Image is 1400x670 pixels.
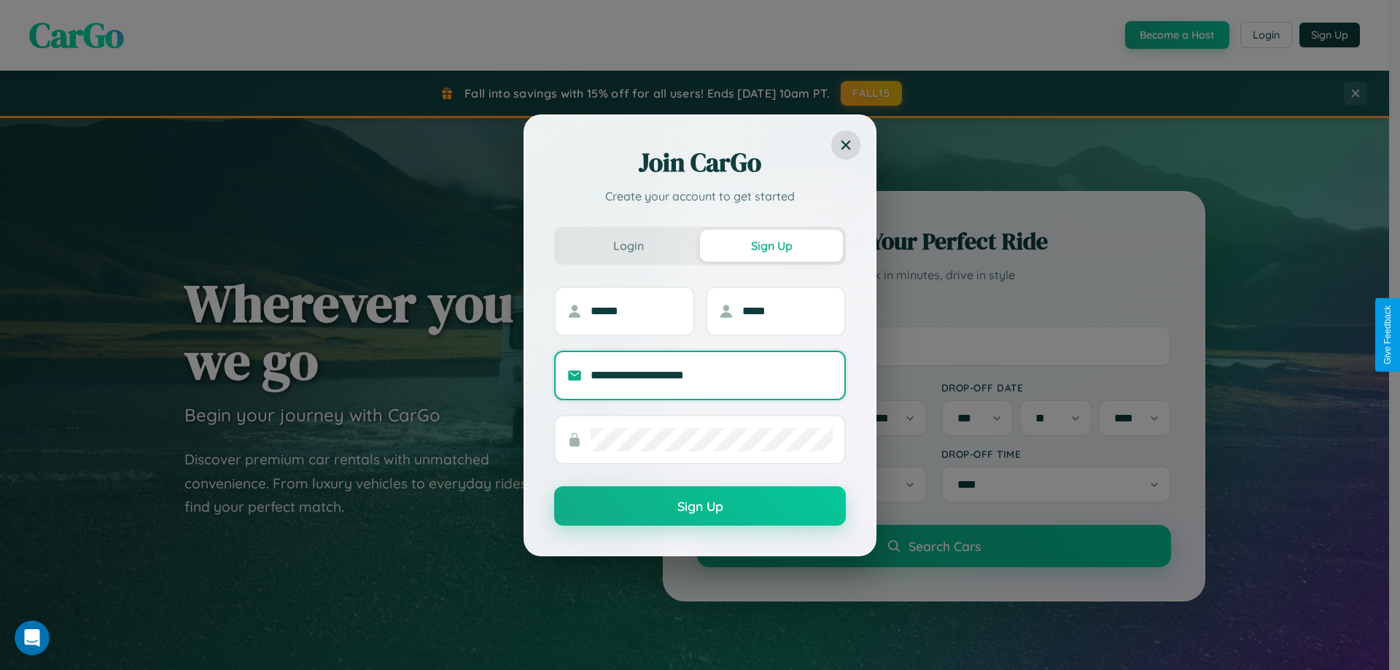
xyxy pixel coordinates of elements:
div: Give Feedback [1382,305,1393,365]
button: Login [557,230,700,262]
iframe: Intercom live chat [15,620,50,655]
button: Sign Up [554,486,846,526]
button: Sign Up [700,230,843,262]
p: Create your account to get started [554,187,846,205]
h2: Join CarGo [554,145,846,180]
